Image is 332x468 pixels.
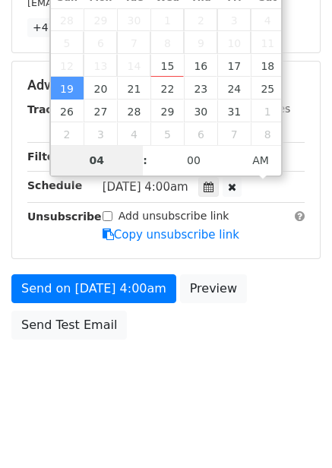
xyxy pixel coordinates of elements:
span: October 17, 2025 [217,54,251,77]
a: +47 more [27,18,91,37]
span: September 30, 2025 [117,8,150,31]
span: October 19, 2025 [51,77,84,100]
span: October 16, 2025 [184,54,217,77]
span: October 24, 2025 [217,77,251,100]
span: September 28, 2025 [51,8,84,31]
iframe: Chat Widget [256,395,332,468]
span: November 5, 2025 [150,122,184,145]
strong: Unsubscribe [27,210,102,223]
span: Click to toggle [240,145,282,175]
span: October 30, 2025 [184,100,217,122]
input: Hour [51,145,144,175]
span: October 4, 2025 [251,8,284,31]
span: November 7, 2025 [217,122,251,145]
span: October 2, 2025 [184,8,217,31]
strong: Filters [27,150,66,163]
span: October 15, 2025 [150,54,184,77]
span: October 9, 2025 [184,31,217,54]
span: October 5, 2025 [51,31,84,54]
span: October 11, 2025 [251,31,284,54]
h5: Advanced [27,77,305,93]
span: October 8, 2025 [150,31,184,54]
span: October 6, 2025 [84,31,117,54]
span: November 1, 2025 [251,100,284,122]
span: [DATE] 4:00am [103,180,188,194]
span: : [143,145,147,175]
span: October 10, 2025 [217,31,251,54]
span: October 25, 2025 [251,77,284,100]
span: November 8, 2025 [251,122,284,145]
span: October 14, 2025 [117,54,150,77]
span: September 29, 2025 [84,8,117,31]
a: Send on [DATE] 4:00am [11,274,176,303]
a: Preview [180,274,247,303]
span: October 26, 2025 [51,100,84,122]
span: October 18, 2025 [251,54,284,77]
span: October 20, 2025 [84,77,117,100]
a: Send Test Email [11,311,127,340]
span: October 31, 2025 [217,100,251,122]
span: November 6, 2025 [184,122,217,145]
input: Minute [147,145,240,175]
span: November 4, 2025 [117,122,150,145]
strong: Schedule [27,179,82,191]
span: October 7, 2025 [117,31,150,54]
span: November 3, 2025 [84,122,117,145]
span: October 27, 2025 [84,100,117,122]
label: Add unsubscribe link [119,208,229,224]
span: October 12, 2025 [51,54,84,77]
span: October 23, 2025 [184,77,217,100]
span: October 21, 2025 [117,77,150,100]
span: October 3, 2025 [217,8,251,31]
span: October 28, 2025 [117,100,150,122]
span: October 22, 2025 [150,77,184,100]
span: November 2, 2025 [51,122,84,145]
a: Copy unsubscribe link [103,228,239,242]
strong: Tracking [27,103,78,115]
span: October 1, 2025 [150,8,184,31]
span: October 13, 2025 [84,54,117,77]
span: October 29, 2025 [150,100,184,122]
